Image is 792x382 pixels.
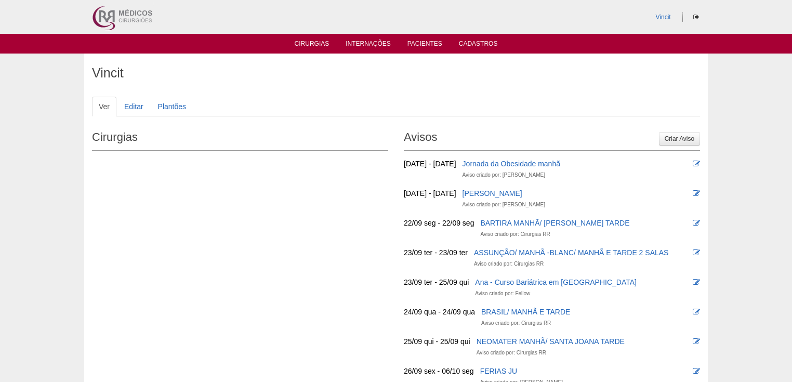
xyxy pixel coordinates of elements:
a: Criar Aviso [659,132,700,146]
h2: Cirurgias [92,127,388,151]
i: Editar [693,308,700,315]
i: Editar [693,367,700,375]
a: Ver [92,97,116,116]
a: BRASIL/ MANHÃ E TARDE [481,308,570,316]
a: [PERSON_NAME] [463,189,522,197]
div: Aviso criado por: Cirurgias RR [481,318,551,328]
a: Vincit [656,14,671,21]
div: Aviso criado por: [PERSON_NAME] [463,200,545,210]
div: 26/09 sex - 06/10 seg [404,366,474,376]
a: Cadastros [459,40,498,50]
i: Editar [693,219,700,227]
div: 24/09 qua - 24/09 qua [404,307,475,317]
div: Aviso criado por: Cirurgias RR [477,348,546,358]
a: Ana - Curso Bariátrica em [GEOGRAPHIC_DATA] [475,278,637,286]
i: Sair [693,14,699,20]
div: [DATE] - [DATE] [404,188,456,199]
div: 22/09 seg - 22/09 seg [404,218,474,228]
a: NEOMATER MANHÃ/ SANTA JOANA TARDE [477,337,625,346]
i: Editar [693,160,700,167]
div: [DATE] - [DATE] [404,159,456,169]
a: Jornada da Obesidade manhã [463,160,560,168]
div: Aviso criado por: Fellow [475,288,530,299]
h1: Vincit [92,67,700,80]
a: Plantões [151,97,193,116]
a: BARTIRA MANHÃ/ [PERSON_NAME] TARDE [480,219,629,227]
div: Aviso criado por: Cirurgias RR [474,259,544,269]
a: ASSUNÇÃO/ MANHÃ -BLANC/ MANHÃ E TARDE 2 SALAS [474,248,668,257]
a: Cirurgias [295,40,329,50]
i: Editar [693,338,700,345]
h2: Avisos [404,127,700,151]
a: FERIAS JU [480,367,518,375]
i: Editar [693,279,700,286]
i: Editar [693,249,700,256]
a: Internações [346,40,391,50]
div: 23/09 ter - 25/09 qui [404,277,469,287]
a: Pacientes [407,40,442,50]
div: Aviso criado por: Cirurgias RR [480,229,550,240]
div: Aviso criado por: [PERSON_NAME] [463,170,545,180]
i: Editar [693,190,700,197]
div: 23/09 ter - 23/09 ter [404,247,468,258]
a: Editar [117,97,150,116]
div: 25/09 qui - 25/09 qui [404,336,470,347]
